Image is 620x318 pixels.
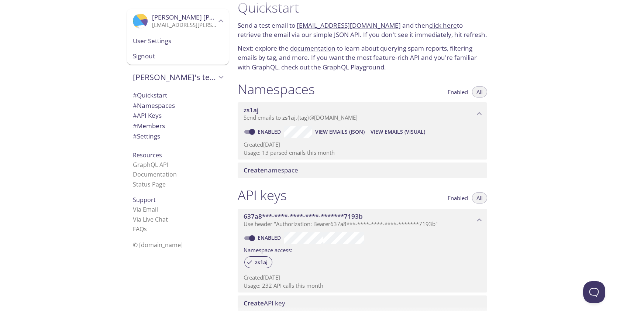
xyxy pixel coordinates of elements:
span: Namespaces [133,101,175,110]
a: Via Email [133,205,158,213]
div: Create API Key [238,295,487,311]
span: Send emails to . {tag} @[DOMAIN_NAME] [244,114,358,121]
span: View Emails (JSON) [315,127,365,136]
button: View Emails (Visual) [368,126,428,138]
p: [EMAIL_ADDRESS][PERSON_NAME][DOMAIN_NAME] [152,21,216,29]
button: All [472,86,487,98]
p: Send a test email to and then to retrieve the email via our simple JSON API. If you don't see it ... [238,21,487,40]
div: Members [127,121,229,131]
a: GraphQL API [133,161,168,169]
span: Create [244,299,264,307]
span: # [133,122,137,130]
a: documentation [290,44,335,52]
p: Usage: 232 API calls this month [244,282,481,290]
span: s [144,225,147,233]
div: Create namespace [238,163,487,178]
span: Quickstart [133,91,167,99]
div: zs1aj namespace [238,102,487,125]
a: Enabled [256,128,284,135]
span: Create [244,166,264,174]
a: Via Live Chat [133,215,168,223]
span: Members [133,122,165,130]
span: API Keys [133,111,162,120]
button: All [472,192,487,204]
a: FAQ [133,225,147,233]
span: # [133,111,137,120]
span: © [DOMAIN_NAME] [133,241,183,249]
p: Usage: 13 parsed emails this month [244,149,481,157]
div: Romeo's team [127,68,229,87]
span: # [133,101,137,110]
span: zs1aj [244,106,259,114]
p: Created [DATE] [244,141,481,148]
span: Settings [133,132,160,140]
a: click here [429,21,457,30]
span: User Settings [133,36,223,46]
span: Signout [133,51,223,61]
a: Documentation [133,170,177,178]
span: [PERSON_NAME]'s team [133,72,216,82]
span: Support [133,196,156,204]
button: Enabled [443,86,472,98]
label: Namespace access: [244,244,292,255]
div: Signout [127,48,229,65]
span: View Emails (Visual) [371,127,425,136]
span: # [133,132,137,140]
p: Created [DATE] [244,274,481,281]
div: Romeo Briones [127,9,229,33]
span: zs1aj [282,114,296,121]
a: Status Page [133,180,166,188]
div: Team Settings [127,131,229,141]
a: Enabled [256,234,284,241]
div: zs1aj [244,256,272,268]
div: User Settings [127,33,229,49]
span: API key [244,299,285,307]
div: API Keys [127,110,229,121]
button: Enabled [443,192,472,204]
iframe: Help Scout Beacon - Open [583,281,605,303]
div: Quickstart [127,90,229,100]
span: [PERSON_NAME] [PERSON_NAME] [152,13,253,21]
span: zs1aj [251,259,272,266]
span: Resources [133,151,162,159]
span: namespace [244,166,298,174]
a: GraphQL Playground [323,63,384,71]
button: View Emails (JSON) [312,126,368,138]
div: Namespaces [127,100,229,111]
h1: Namespaces [238,81,315,98]
p: Next: explore the to learn about querying spam reports, filtering emails by tag, and more. If you... [238,44,487,72]
span: # [133,91,137,99]
h1: API keys [238,187,287,204]
a: [EMAIL_ADDRESS][DOMAIN_NAME] [297,21,401,30]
